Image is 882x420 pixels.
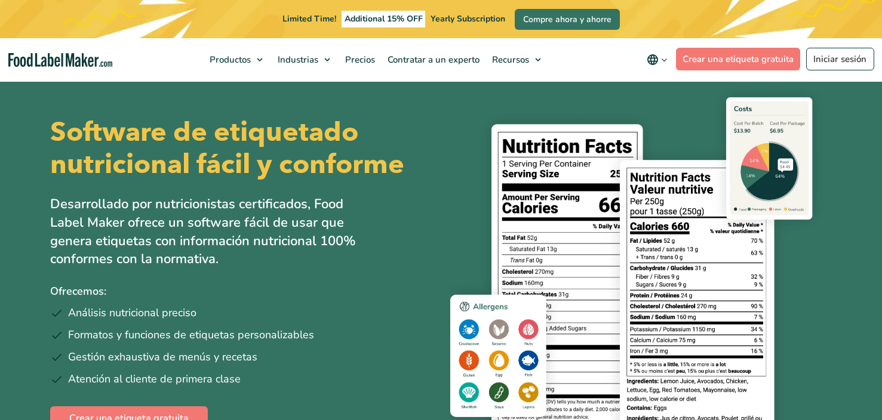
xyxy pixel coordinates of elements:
[342,11,426,27] span: Additional 15% OFF
[68,349,257,365] span: Gestión exhaustiva de menús y recetas
[339,38,379,81] a: Precios
[384,54,481,66] span: Contratar a un experto
[431,13,505,24] span: Yearly Subscription
[68,327,314,343] span: Formatos y funciones de etiquetas personalizables
[806,48,874,70] a: Iniciar sesión
[68,371,241,387] span: Atención al cliente de primera clase
[68,305,196,321] span: Análisis nutricional preciso
[488,54,530,66] span: Recursos
[272,38,336,81] a: Industrias
[274,54,319,66] span: Industrias
[382,38,483,81] a: Contratar a un experto
[282,13,336,24] span: Limited Time!
[50,195,361,268] p: Desarrollado por nutricionistas certificados, Food Label Maker ofrece un software fácil de usar q...
[515,9,620,30] a: Compre ahora y ahorre
[50,283,432,300] p: Ofrecemos:
[50,116,431,181] h1: Software de etiquetado nutricional fácil y conforme
[342,54,376,66] span: Precios
[206,54,252,66] span: Productos
[676,48,801,70] a: Crear una etiqueta gratuita
[204,38,269,81] a: Productos
[486,38,547,81] a: Recursos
